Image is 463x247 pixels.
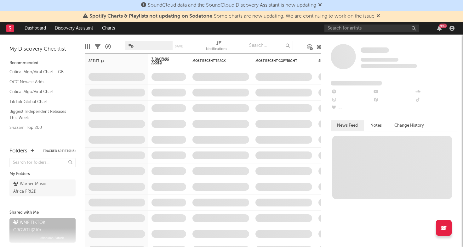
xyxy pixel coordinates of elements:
span: Fans Added by Platform [331,81,382,85]
button: 99+ [437,26,442,31]
div: -- [415,88,457,96]
button: Save [175,45,183,48]
div: 99 + [439,24,447,28]
input: Search for artists [324,25,419,32]
div: -- [331,96,373,104]
span: Spotify Charts & Playlists not updating on Sodatone [89,14,212,19]
div: Most Recent Copyright [255,59,303,63]
a: Some Artist [361,47,389,53]
div: Edit Columns [85,38,90,56]
a: OCC Newest Adds [9,79,69,85]
div: Most Recent Track [192,59,240,63]
div: Recommended [9,59,76,67]
a: Critical Algo/Viral Chart - GB [9,69,69,75]
a: WMF TIKTOK GROWTH(210)Minhloan Paturle [9,218,76,243]
div: A&R Pipeline [105,38,111,56]
div: Folders [9,147,27,155]
span: Minhloan Paturle [40,234,65,242]
input: Search... [246,41,293,50]
input: Search for folders... [9,158,76,167]
a: Dashboard [20,22,50,35]
div: -- [373,96,414,104]
button: Notes [364,120,388,131]
a: Warner Music Africa FR(21) [9,179,76,196]
a: Shazam Top 200 [9,124,69,131]
a: TikTok Global Chart [9,98,69,105]
span: Some Artist [361,47,389,53]
a: Discovery Assistant [50,22,98,35]
div: Artist [89,59,136,63]
span: 7-Day Fans Added [151,57,177,65]
div: -- [373,88,414,96]
button: Change History [388,120,430,131]
span: Dismiss [318,3,322,8]
span: SoundCloud data and the SoundCloud Discovery Assistant is now updating [148,3,316,8]
button: News Feed [331,120,364,131]
a: Critical Algo/Viral Chart [9,88,69,95]
button: Tracked Artists(13) [43,150,76,153]
div: Warner Music Africa FR ( 21 ) [13,180,58,195]
div: -- [331,104,373,113]
div: -- [415,96,457,104]
span: : Some charts are now updating. We are continuing to work on the issue [89,14,374,19]
a: YouTube Hottest Videos [9,134,69,141]
div: My Folders [9,170,76,178]
div: Notifications (Artist) [206,46,231,53]
a: Biggest Independent Releases This Week [9,108,69,121]
div: Notifications (Artist) [206,38,231,56]
span: Dismiss [376,14,380,19]
div: -- [331,88,373,96]
div: My Discovery Checklist [9,46,76,53]
div: Shared with Me [9,209,76,217]
div: WMF TIKTOK GROWTH ( 210 ) [13,219,70,234]
span: 0 fans last week [361,64,417,68]
span: Tracking Since: [DATE] [361,58,398,62]
a: Charts [98,22,119,35]
div: Filters [95,38,100,56]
